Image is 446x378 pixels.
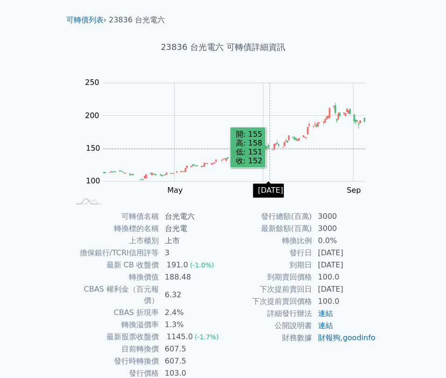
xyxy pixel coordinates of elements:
[312,283,376,295] td: [DATE]
[70,283,159,307] td: CBAS 權利金（百元報價）
[312,295,376,308] td: 100.0
[312,332,376,344] td: ,
[85,78,99,87] tspan: 250
[312,223,376,235] td: 3000
[223,210,312,223] td: 發行總額(百萬)
[223,320,312,332] td: 公開說明書
[66,14,106,26] li: ›
[159,307,223,319] td: 2.4%
[223,235,312,247] td: 轉換比例
[159,319,223,331] td: 1.3%
[70,271,159,283] td: 轉換價值
[312,210,376,223] td: 3000
[159,343,223,355] td: 607.5
[159,235,223,247] td: 上市
[312,259,376,271] td: [DATE]
[343,333,375,342] a: goodinfo
[159,355,223,367] td: 607.5
[312,271,376,283] td: 100.0
[159,247,223,259] td: 3
[165,259,190,271] div: 191.0
[85,111,99,120] tspan: 200
[70,247,159,259] td: 擔保銀行/TCRI信用評等
[70,259,159,271] td: 最新 CB 收盤價
[70,319,159,331] td: 轉換溢價率
[318,321,333,330] a: 連結
[159,223,223,235] td: 台光電
[70,235,159,247] td: 上市櫃別
[195,333,219,341] span: (-1.7%)
[258,186,283,195] tspan: [DATE]
[70,223,159,235] td: 轉換標的名稱
[167,186,183,195] tspan: May
[223,283,312,295] td: 下次提前賣回日
[159,283,223,307] td: 6.32
[223,295,312,308] td: 下次提前賣回價格
[86,144,100,153] tspan: 150
[70,331,159,343] td: 最新股票收盤價
[70,355,159,367] td: 發行時轉換價
[223,223,312,235] td: 最新餘額(百萬)
[312,235,376,247] td: 0.0%
[223,247,312,259] td: 發行日
[70,210,159,223] td: 可轉債名稱
[86,176,100,185] tspan: 100
[70,343,159,355] td: 目前轉換價
[223,271,312,283] td: 到期賣回價格
[318,333,340,342] a: 財報狗
[223,332,312,344] td: 財務數據
[159,210,223,223] td: 台光電六
[70,307,159,319] td: CBAS 折現率
[312,247,376,259] td: [DATE]
[109,14,165,26] li: 23836 台光電六
[223,259,312,271] td: 到期日
[223,308,312,320] td: 詳細發行辦法
[190,261,214,269] span: (-1.0%)
[80,78,379,213] g: Chart
[66,15,104,24] a: 可轉債列表
[165,331,195,343] div: 1145.0
[59,41,388,54] h1: 23836 台光電六 可轉債詳細資訊
[159,271,223,283] td: 188.48
[347,186,361,195] tspan: Sep
[318,309,333,318] a: 連結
